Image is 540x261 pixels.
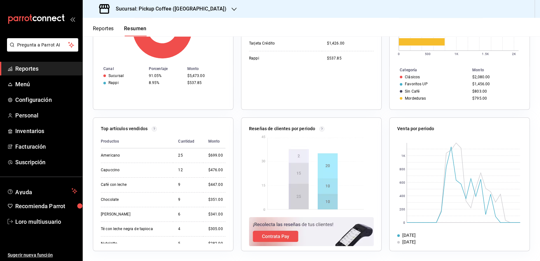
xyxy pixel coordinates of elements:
font: Reportes [93,25,114,32]
th: Porcentaje [146,65,185,72]
p: Top artículos vendidos [101,125,148,132]
button: open_drawer_menu [70,17,75,22]
div: $803.00 [472,89,519,94]
div: $476.00 [208,167,225,173]
div: $5,473.00 [187,74,223,78]
text: 200 [399,208,405,211]
font: Inventarios [15,128,44,134]
div: $341.00 [208,212,225,217]
div: Nutelatte [101,241,164,246]
div: 9 [178,182,198,187]
text: 1.5K [482,52,489,56]
th: Monto [470,67,530,74]
div: $2,080.00 [472,75,519,79]
text: 2K [512,52,516,56]
span: Ayuda [15,187,69,195]
div: 91.05% [149,74,182,78]
div: $351.00 [208,197,225,202]
th: Monto [203,135,225,148]
div: 6 [178,212,198,217]
text: 1K [454,52,459,56]
th: Categoría [390,67,470,74]
div: 5 [178,241,198,246]
th: Cantidad [173,135,203,148]
text: 600 [399,181,405,184]
font: Loro multiusuario [15,218,61,225]
font: Sugerir nueva función [8,252,53,257]
div: Americano [101,153,164,158]
text: 500 [425,52,431,56]
div: Sin Café [405,89,419,94]
div: $537.85 [187,81,223,85]
font: Suscripción [15,159,45,166]
div: 8.95% [149,81,182,85]
text: 800 [399,167,405,171]
div: $282.00 [208,241,225,246]
font: Menú [15,81,30,88]
div: [DATE] [402,232,416,239]
th: Productos [101,135,173,148]
div: Rappi [108,81,119,85]
font: Recomienda Parrot [15,203,65,209]
div: Tarjeta Crédito [249,41,313,46]
div: Pestañas de navegación [93,25,147,36]
div: $795.00 [472,96,519,101]
text: 0 [403,221,405,224]
h3: Sucursal: Pickup Coffee ([GEOGRAPHIC_DATA]) [111,5,226,13]
div: $447.00 [208,182,225,187]
th: Monto [184,65,233,72]
div: Mordeduras [405,96,426,101]
div: Clásicos [405,75,420,79]
div: Chocolate [101,197,164,202]
font: Personal [15,112,38,119]
div: $537.85 [327,56,374,61]
font: Reportes [15,65,38,72]
text: 1K [401,154,405,158]
font: Facturación [15,143,46,150]
div: 9 [178,197,198,202]
div: $1,456.00 [472,82,519,86]
span: Pregunta a Parrot AI [17,42,68,48]
th: Canal [93,65,146,72]
div: Favoritos UP [405,82,428,86]
text: 400 [399,194,405,198]
p: Reseñas de clientes por periodo [249,125,315,132]
div: 4 [178,226,198,232]
div: [PERSON_NAME] [101,212,164,217]
div: Té con leche negra de tapioca [101,226,164,232]
div: $699.00 [208,153,225,158]
button: Pregunta a Parrot AI [7,38,78,52]
div: 25 [178,153,198,158]
p: Venta por periodo [397,125,434,132]
div: [DATE] [402,239,416,245]
div: Sucursal [108,74,124,78]
div: 12 [178,167,198,173]
button: Resumen [124,25,147,36]
a: Pregunta a Parrot AI [4,46,78,53]
div: $305.00 [208,226,225,232]
div: Café con leche [101,182,164,187]
div: Capuccino [101,167,164,173]
div: $1,426.00 [327,41,374,46]
div: Rappi [249,56,313,61]
font: Configuración [15,96,52,103]
text: 0 [398,52,400,56]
